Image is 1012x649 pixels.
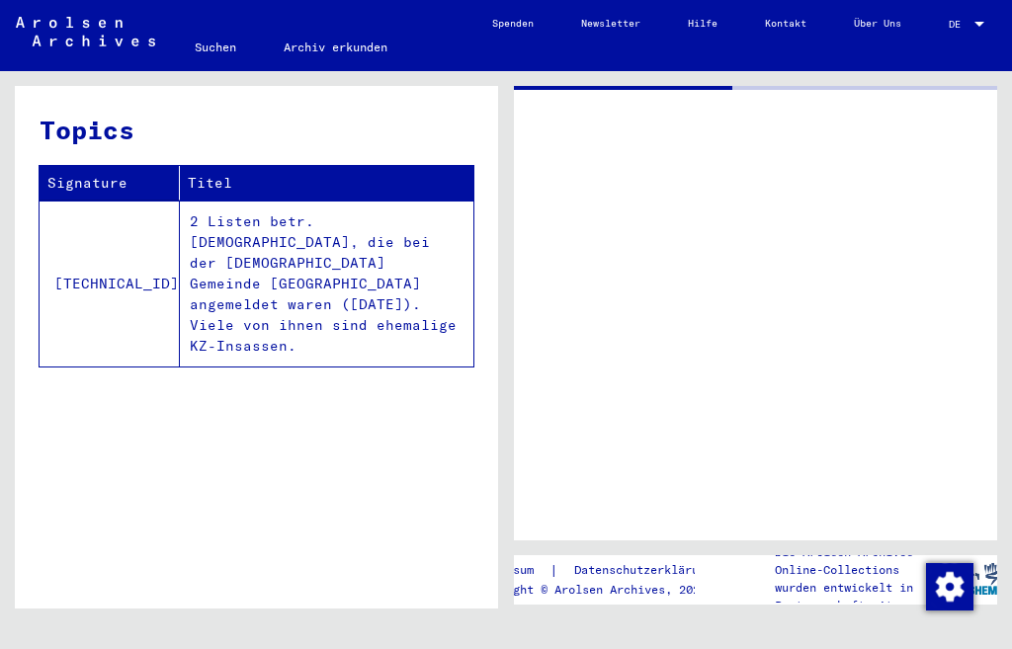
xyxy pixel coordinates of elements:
[40,166,180,201] th: Signature
[775,543,937,579] p: Die Arolsen Archives Online-Collections
[171,24,260,71] a: Suchen
[926,563,973,610] img: Zustimmung ändern
[775,579,937,614] p: wurden entwickelt in Partnerschaft mit
[471,560,736,581] div: |
[949,19,970,30] span: DE
[471,581,736,599] p: Copyright © Arolsen Archives, 2021
[180,166,473,201] th: Titel
[40,111,472,149] h3: Topics
[16,17,155,46] img: Arolsen_neg.svg
[558,560,736,581] a: Datenschutzerklärung
[260,24,411,71] a: Archiv erkunden
[40,201,180,366] td: [TECHNICAL_ID]
[180,201,473,366] td: 2 Listen betr. [DEMOGRAPHIC_DATA], die bei der [DEMOGRAPHIC_DATA] Gemeinde [GEOGRAPHIC_DATA] ange...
